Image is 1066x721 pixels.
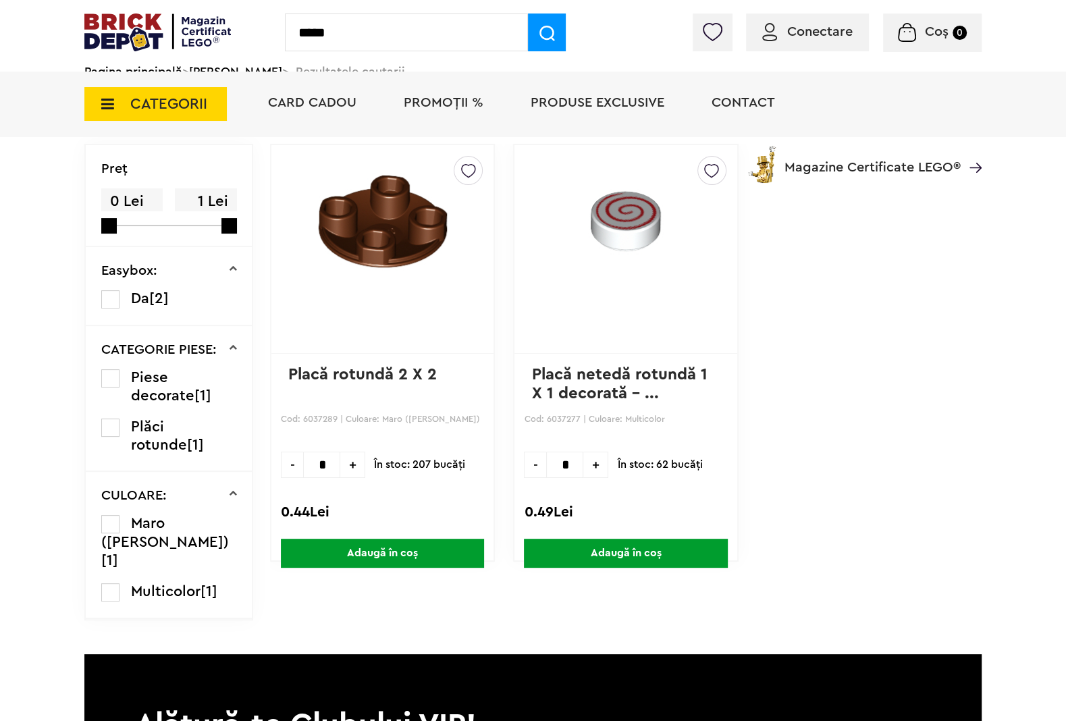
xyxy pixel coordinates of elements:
span: Da [131,291,149,306]
div: 0.44Lei [281,504,484,521]
span: - [524,452,546,478]
a: Magazine Certificate LEGO® [961,143,982,157]
span: Adaugă în coș [281,539,484,568]
a: Pagina principală [84,65,182,78]
span: Piese decorate [131,370,194,403]
span: Magazine Certificate LEGO® [784,143,961,174]
a: [PERSON_NAME] [189,65,282,78]
p: Cod: 6037289 | Culoare: Maro ([PERSON_NAME]) [281,412,484,442]
span: Adaugă în coș [524,539,727,568]
span: [1] [101,553,118,568]
p: Easybox: [101,264,157,277]
a: Adaugă în coș [271,539,494,568]
span: 0 Lei [101,188,163,215]
span: Multicolor [131,584,201,599]
div: 0.49Lei [524,504,727,521]
span: Coș [925,25,949,38]
p: Cod: 6037277 | Culoare: Multicolor [524,412,727,442]
span: 1 Lei [175,188,236,215]
span: - [281,452,303,478]
span: În stoc: 207 bucăţi [374,452,465,478]
a: Placă netedă rotundă 1 X 1 decorată - ... [531,367,712,402]
span: [1] [194,388,211,403]
span: [1] [201,584,217,599]
a: Produse exclusive [531,96,664,109]
span: Conectare [787,25,853,38]
a: Placă rotundă 2 X 2 [288,367,437,383]
p: CULOARE: [101,489,167,502]
span: CATEGORII [130,97,207,111]
span: [1] [187,437,204,452]
span: + [340,452,365,478]
a: Contact [712,96,775,109]
img: Placă rotundă 2 X 2 [288,157,477,286]
span: Plăci rotunde [131,419,187,452]
a: Conectare [762,25,853,38]
a: Card Cadou [268,96,356,109]
span: [2] [149,291,169,306]
img: Placă netedă rotundă 1 X 1 decorată - acadea [531,157,720,286]
span: În stoc: 62 bucăţi [617,452,702,478]
a: PROMOȚII % [404,96,483,109]
p: CATEGORIE PIESE: [101,343,217,356]
small: 0 [953,26,967,40]
span: + [583,452,608,478]
a: Adaugă în coș [514,539,737,568]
